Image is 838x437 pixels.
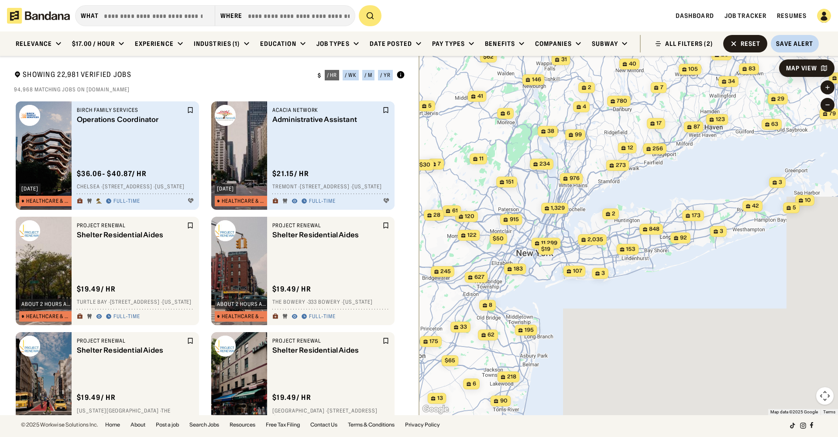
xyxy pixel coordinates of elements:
div: Full-time [113,313,140,320]
span: 87 [694,123,700,131]
span: 146 [532,76,541,83]
img: Bandana logotype [7,8,70,24]
span: 5 [793,204,796,212]
span: 2,035 [587,236,603,243]
div: $ 36.06 - $40.87 / hr [77,169,147,178]
span: 8 [489,302,492,309]
span: 29 [777,95,784,103]
div: Full-time [309,313,336,320]
span: 7 [438,160,441,168]
div: Job Types [316,40,350,48]
a: Post a job [156,422,179,427]
div: Industries (1) [194,40,240,48]
span: 63 [771,121,778,128]
span: 3 [601,270,605,277]
span: 183 [514,265,523,273]
div: Benefits [485,40,515,48]
div: Birch Family Services [77,107,185,114]
span: 175 [429,338,438,345]
span: 11 [479,155,484,163]
div: $ 21.15 / hr [272,169,309,178]
div: what [81,12,99,20]
span: 195 [525,326,534,334]
div: Administrative Assistant [272,115,381,124]
img: Project Renewal logo [215,336,236,357]
img: Google [421,404,450,415]
div: Turtle Bay · [STREET_ADDRESS] · [US_STATE] [77,299,194,306]
div: grid [14,98,405,416]
span: 7 [660,84,663,91]
div: [GEOGRAPHIC_DATA] · [STREET_ADDRESS] · [US_STATE] [272,407,389,421]
span: 848 [649,225,659,233]
span: 120 [465,213,474,220]
span: 17 [656,120,662,127]
div: $17.00 / hour [72,40,115,48]
div: $ 19.49 / hr [272,393,311,402]
span: 915 [510,216,519,223]
img: Project Renewal logo [215,220,236,241]
span: 4 [583,103,586,111]
div: Shelter Residential Aides [272,231,381,239]
a: Resumes [777,12,807,20]
span: 90 [500,397,508,405]
a: Resources [230,422,255,427]
span: 3 [779,179,782,186]
span: 107 [573,267,582,275]
div: Relevance [16,40,52,48]
div: / m [364,73,372,78]
span: 6 [473,380,476,388]
div: The Bowery · 333 Bowery · [US_STATE] [272,299,389,306]
div: Map View [786,65,817,71]
span: Map data ©2025 Google [770,409,818,414]
div: Project Renewal [272,337,381,344]
div: Project Renewal [77,222,185,229]
a: Search Jobs [189,422,219,427]
span: 2 [588,84,591,91]
div: / yr [380,73,391,78]
span: 256 [653,145,663,153]
div: Where [220,12,243,20]
div: 94,968 matching jobs on [DOMAIN_NAME] [14,86,405,93]
span: 62 [488,331,495,339]
span: 976 [570,175,580,182]
div: $ 19.49 / hr [77,393,116,402]
div: Tremont · [STREET_ADDRESS] · [US_STATE] [272,184,389,191]
span: 79 [829,110,836,118]
div: $ 19.49 / hr [77,284,116,294]
a: Privacy Policy [405,422,440,427]
img: Project Renewal logo [19,336,40,357]
span: 11,299 [541,239,557,247]
div: © 2025 Workwise Solutions Inc. [21,422,98,427]
div: Healthcare & Mental Health [222,198,268,204]
img: Acacia Network logo [215,105,236,126]
span: 38 [547,128,554,135]
span: 33 [460,323,467,331]
span: 218 [507,373,516,381]
a: Job Tracker [725,12,766,20]
a: Terms & Conditions [348,422,395,427]
div: about 2 hours ago [217,302,268,307]
span: 123 [716,116,725,123]
a: Contact Us [310,422,337,427]
span: 5 [428,102,432,110]
span: 6 [507,110,510,117]
div: Save Alert [776,40,813,48]
a: Dashboard [676,12,714,20]
div: Acacia Network [272,107,381,114]
div: Operations Coordinator [77,115,185,124]
img: Project Renewal logo [19,220,40,241]
div: $ [318,72,321,79]
span: 151 [506,178,514,186]
span: 40 [629,60,636,68]
span: 105 [688,66,698,73]
div: Companies [535,40,572,48]
div: Reset [741,41,761,47]
div: about 2 hours ago [21,302,72,307]
a: About [131,422,145,427]
span: 92 [680,234,687,242]
span: 2 [612,210,615,218]
span: $50 [493,235,504,242]
span: 173 [692,212,701,219]
div: Date Posted [370,40,412,48]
